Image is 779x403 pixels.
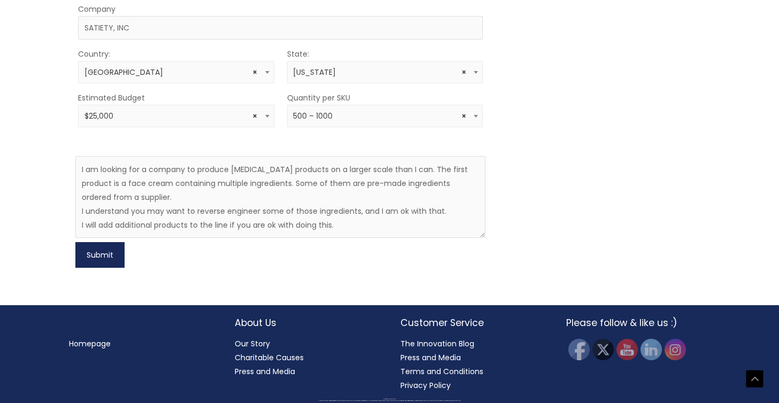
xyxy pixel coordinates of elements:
[235,352,304,363] a: Charitable Causes
[566,316,711,330] h2: Please follow & like us :)
[293,111,477,121] span: 500 – 1000
[400,338,474,349] a: The Innovation Blog
[252,67,257,77] span: Remove all items
[235,338,270,349] a: Our Story
[461,111,466,121] span: Remove all items
[78,105,274,127] span: $25,000
[78,91,145,105] label: Estimated Budget
[400,337,545,392] nav: Customer Service
[69,338,111,349] a: Homepage
[293,67,477,77] span: Texas
[400,380,451,391] a: Privacy Policy
[78,2,115,16] label: Company
[235,316,379,330] h2: About Us
[400,352,461,363] a: Press and Media
[84,111,268,121] span: $25,000
[235,337,379,378] nav: About Us
[78,16,483,40] input: Company Name
[461,67,466,77] span: Remove all items
[287,61,483,83] span: Texas
[84,67,268,77] span: United States
[75,242,125,268] button: Submit
[287,47,309,61] label: State:
[252,111,257,121] span: Remove all items
[235,366,295,377] a: Press and Media
[568,339,590,360] img: Facebook
[78,61,274,83] span: United States
[400,316,545,330] h2: Customer Service
[287,91,350,105] label: Quantity per SKU
[287,105,483,127] span: 500 – 1000
[19,400,760,401] div: All material on this Website, including design, text, images, logos and sounds, are owned by Cosm...
[592,339,614,360] img: Twitter
[400,366,483,377] a: Terms and Conditions
[78,47,110,61] label: Country:
[69,337,213,351] nav: Menu
[19,399,760,400] div: Copyright © 2025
